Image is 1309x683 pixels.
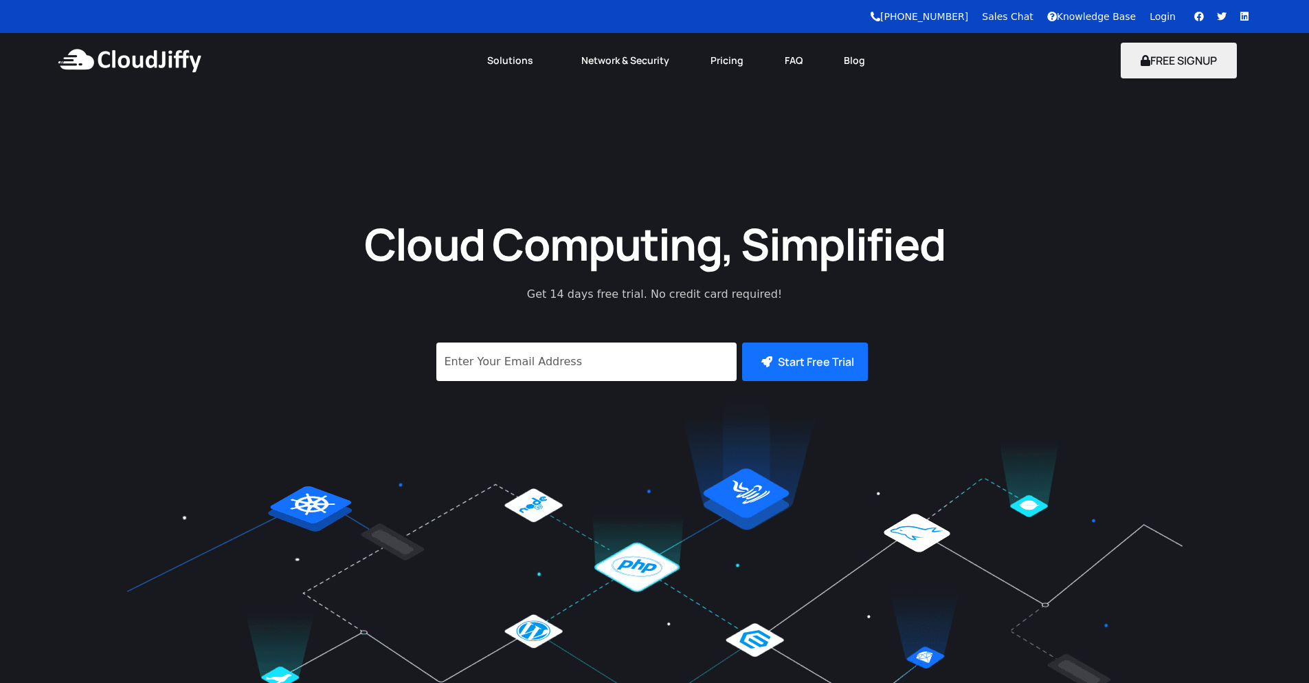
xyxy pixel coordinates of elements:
a: Blog [823,45,886,76]
a: Solutions [467,45,561,76]
button: Start Free Trial [742,343,868,381]
a: FAQ [764,45,823,76]
input: Enter Your Email Address [436,343,737,381]
a: Sales Chat [982,11,1033,22]
a: FREE SIGNUP [1121,53,1237,68]
a: Network & Security [561,45,690,76]
a: Pricing [690,45,764,76]
h1: Cloud Computing, Simplified [346,215,964,272]
a: [PHONE_NUMBER] [871,11,968,22]
button: FREE SIGNUP [1121,43,1237,78]
p: Get 14 days free trial. No credit card required! [466,286,844,303]
a: Knowledge Base [1047,11,1137,22]
a: Login [1150,11,1176,22]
